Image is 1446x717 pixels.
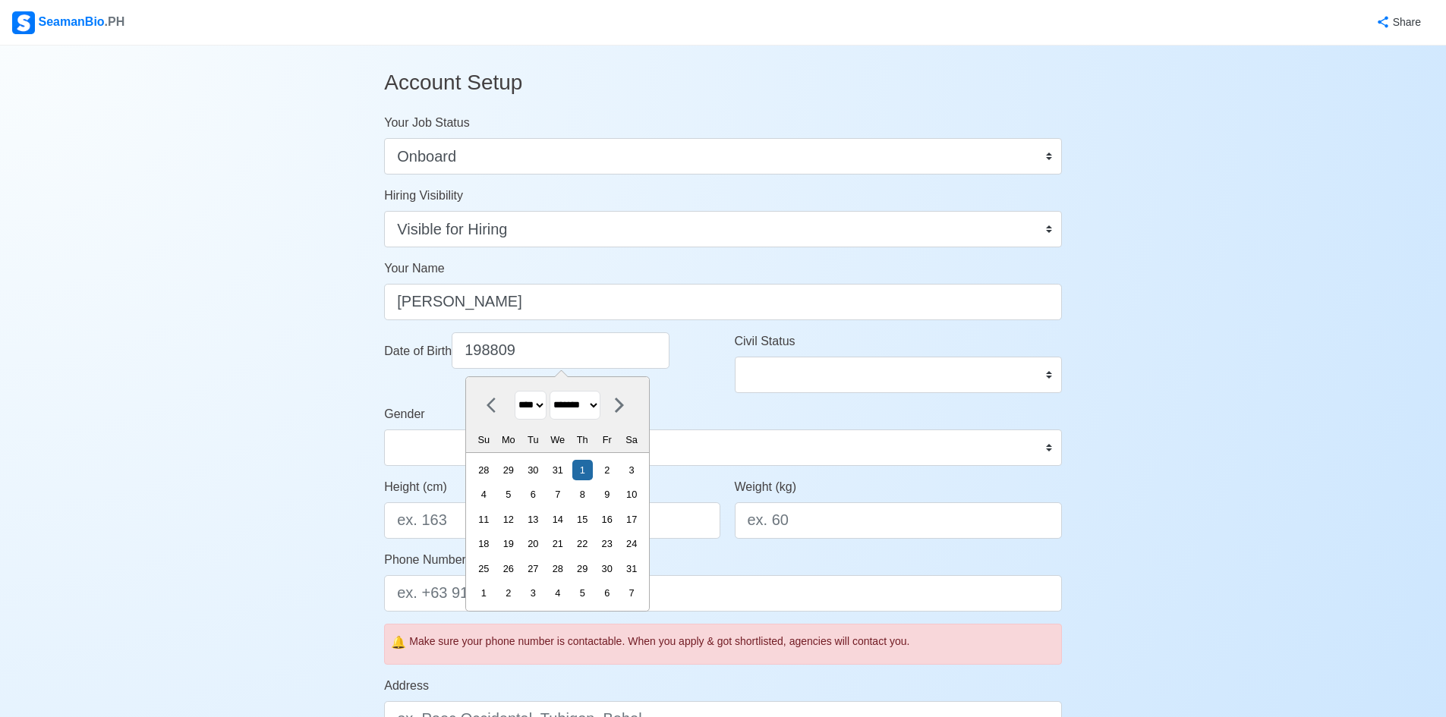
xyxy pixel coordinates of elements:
div: Choose Sunday, January 11th, 198809 [474,509,494,530]
div: Choose Thursday, January 8th, 198809 [572,484,593,505]
div: Choose Wednesday, January 28th, 198809 [547,558,568,579]
div: month 198809-01 [471,458,644,605]
span: Height (cm) [384,480,447,493]
div: Choose Saturday, January 17th, 198809 [622,509,642,530]
label: Civil Status [735,332,795,351]
div: Choose Sunday, January 4th, 198809 [474,484,494,505]
div: Choose Monday, February 2nd, 198809 [498,583,518,603]
div: Choose Tuesday, January 20th, 198809 [523,533,543,554]
div: Choose Thursday, January 29th, 198809 [572,558,593,579]
input: ex. 60 [735,502,1062,539]
div: Choose Friday, January 16th, 198809 [597,509,617,530]
span: caution [391,634,406,652]
div: Mo [498,429,518,450]
div: Choose Sunday, January 25th, 198809 [474,558,494,579]
div: Choose Saturday, January 3rd, 198809 [622,460,642,480]
div: Choose Wednesday, January 14th, 198809 [547,509,568,530]
div: Choose Tuesday, January 6th, 198809 [523,484,543,505]
div: Choose Saturday, February 7th, 198809 [622,583,642,603]
div: Choose Monday, January 19th, 198809 [498,533,518,554]
div: Su [474,429,494,450]
div: Tu [523,429,543,450]
label: Gender [384,405,424,423]
div: Choose Tuesday, January 27th, 198809 [523,558,543,579]
div: Choose Tuesday, February 3rd, 198809 [523,583,543,603]
div: Choose Saturday, January 24th, 198809 [622,533,642,554]
div: Choose Saturday, January 31st, 198809 [622,558,642,579]
div: Sa [622,429,642,450]
div: Choose Friday, January 9th, 198809 [597,484,617,505]
span: Your Name [384,262,444,275]
span: Phone Number [384,553,466,566]
div: Choose Thursday, January 22nd, 198809 [572,533,593,554]
label: Your Job Status [384,114,469,132]
img: Logo [12,11,35,34]
div: Choose Wednesday, January 7th, 198809 [547,484,568,505]
span: .PH [105,15,125,28]
div: Choose Monday, January 12th, 198809 [498,509,518,530]
div: Choose Monday, January 5th, 198809 [498,484,518,505]
div: Choose Sunday, January 18th, 198809 [474,533,494,554]
div: Choose Friday, January 2nd, 198809 [597,460,617,480]
input: ex. +63 912 345 6789 [384,575,1062,612]
div: Choose Tuesday, December 30th, 198808 [523,460,543,480]
div: Choose Friday, January 23rd, 198809 [597,533,617,554]
div: Choose Sunday, December 28th, 198808 [474,460,494,480]
div: Choose Thursday, January 1st, 198809 [572,460,593,480]
div: Choose Wednesday, January 21st, 198809 [547,533,568,554]
div: Choose Thursday, January 15th, 198809 [572,509,593,530]
div: Choose Monday, December 29th, 198808 [498,460,518,480]
div: Choose Friday, January 30th, 198809 [597,558,617,579]
button: Share [1361,8,1434,37]
div: Choose Friday, February 6th, 198809 [597,583,617,603]
div: Make sure your phone number is contactable. When you apply & got shortlisted, agencies will conta... [409,634,1055,649]
span: Weight (kg) [735,480,797,493]
div: Th [572,429,593,450]
span: Address [384,679,429,692]
div: Fr [597,429,617,450]
div: Choose Saturday, January 10th, 198809 [622,484,642,505]
label: Date of Birth [384,342,452,360]
div: Choose Monday, January 26th, 198809 [498,558,518,579]
div: Choose Thursday, February 5th, 198809 [572,583,593,603]
h3: Account Setup [384,58,1062,108]
div: Choose Tuesday, January 13th, 198809 [523,509,543,530]
input: Type your name [384,284,1062,320]
div: We [547,429,568,450]
input: ex. 163 [384,502,720,539]
span: Hiring Visibility [384,189,463,202]
div: Choose Wednesday, February 4th, 198809 [547,583,568,603]
div: Choose Sunday, February 1st, 198809 [474,583,494,603]
div: Choose Wednesday, December 31st, 198808 [547,460,568,480]
div: SeamanBio [12,11,124,34]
